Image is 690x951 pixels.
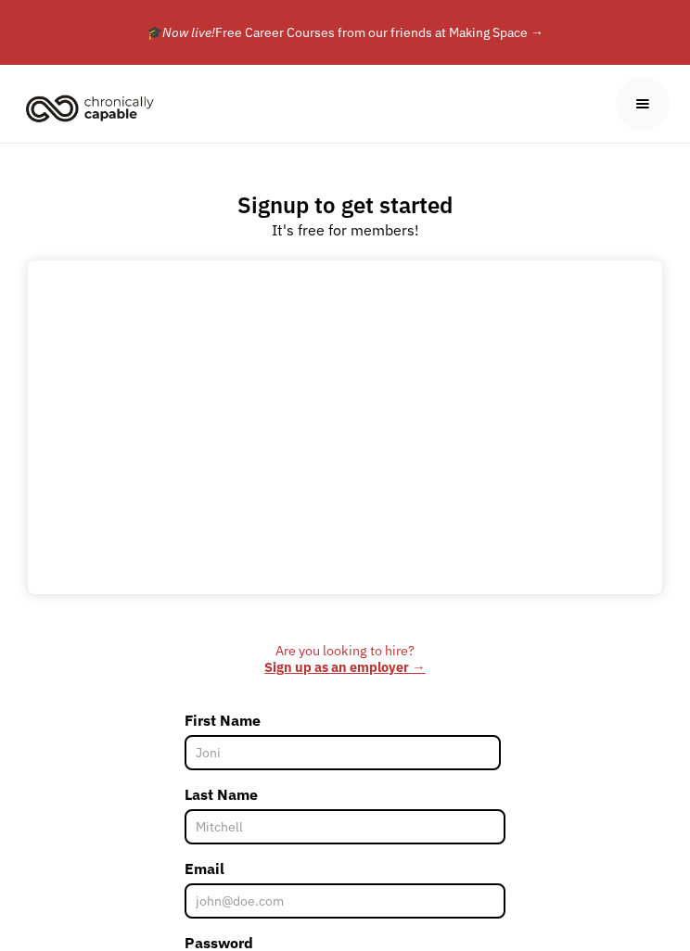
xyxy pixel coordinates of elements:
[237,191,453,219] h2: Signup to get started
[53,21,637,44] div: 🎓 Free Career Courses from our friends at Making Space →
[264,658,425,676] a: Sign up as an employer →
[185,642,505,677] div: Are you looking to hire? ‍
[20,87,160,128] img: Chronically Capable logo
[185,705,501,735] label: First Name
[185,883,505,919] input: john@doe.com
[185,854,505,883] label: Email
[185,809,505,844] input: Mitchell
[616,77,670,131] div: menu
[185,780,505,809] label: Last Name
[20,87,168,128] a: home
[272,219,419,241] div: It's free for members!
[162,24,215,41] em: Now live!
[185,735,501,770] input: Joni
